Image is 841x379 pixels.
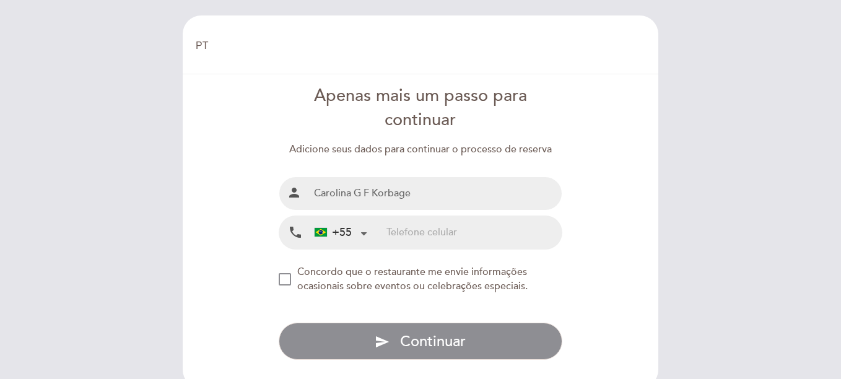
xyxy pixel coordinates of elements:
[279,323,563,360] button: send Continuar
[310,217,372,248] div: Brazil (Brasil): +55
[309,177,562,210] input: Nombre e Sobrenome
[279,84,563,133] div: Apenas mais um passo para continuar
[400,333,466,351] span: Continuar
[375,334,390,349] i: send
[386,216,562,249] input: Telefone celular
[315,225,352,241] div: +55
[297,266,528,292] span: Concordo que o restaurante me envie informações ocasionais sobre eventos ou celebrações especiais.
[279,265,563,294] md-checkbox: NEW_MODAL_AGREE_RESTAURANT_SEND_OCCASIONAL_INFO
[287,185,302,200] i: person
[279,142,563,157] div: Adicione seus dados para continuar o processo de reserva
[288,225,303,240] i: local_phone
